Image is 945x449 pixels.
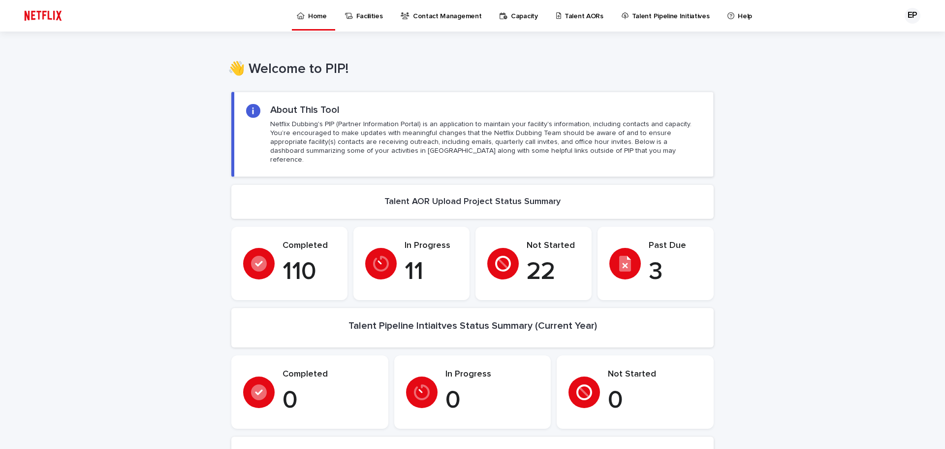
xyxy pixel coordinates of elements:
p: 3 [649,257,702,287]
p: Not Started [527,241,580,251]
h1: 👋 Welcome to PIP! [228,61,710,78]
h2: Talent Pipeline Intiaitves Status Summary (Current Year) [348,320,597,332]
p: Netflix Dubbing's PIP (Partner Information Portal) is an application to maintain your facility's ... [270,120,701,165]
p: Completed [283,369,377,380]
p: 0 [445,386,539,415]
p: Completed [283,241,336,251]
p: Not Started [608,369,702,380]
p: 11 [405,257,458,287]
p: 22 [527,257,580,287]
p: 0 [608,386,702,415]
p: Past Due [649,241,702,251]
h2: Talent AOR Upload Project Status Summary [384,197,561,207]
div: EP [905,8,920,24]
p: 110 [283,257,336,287]
p: 0 [283,386,377,415]
p: In Progress [445,369,539,380]
h2: About This Tool [270,104,340,116]
p: In Progress [405,241,458,251]
img: ifQbXi3ZQGMSEF7WDB7W [20,6,66,26]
